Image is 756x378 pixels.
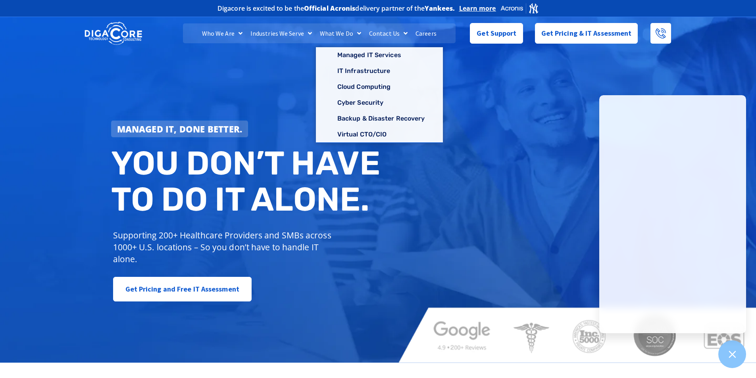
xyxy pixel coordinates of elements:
[246,23,316,43] a: Industries We Serve
[85,21,142,46] img: DigaCore Technology Consulting
[535,23,638,44] a: Get Pricing & IT Assessment
[198,23,246,43] a: Who We Are
[113,277,252,301] a: Get Pricing and Free IT Assessment
[111,121,248,137] a: Managed IT, done better.
[599,95,746,333] iframe: Chatgenie Messenger
[113,229,335,265] p: Supporting 200+ Healthcare Providers and SMBs across 1000+ U.S. locations – So you don’t have to ...
[477,25,516,41] span: Get Support
[412,23,441,43] a: Careers
[365,23,412,43] a: Contact Us
[425,4,455,13] b: Yankees.
[316,23,365,43] a: What We Do
[125,281,239,297] span: Get Pricing and Free IT Assessment
[500,2,539,14] img: Acronis
[316,111,443,127] a: Backup & Disaster Recovery
[459,4,496,12] a: Learn more
[316,63,443,79] a: IT Infrastructure
[470,23,523,44] a: Get Support
[304,4,356,13] b: Official Acronis
[541,25,632,41] span: Get Pricing & IT Assessment
[111,145,384,218] h2: You don’t have to do IT alone.
[316,79,443,95] a: Cloud Computing
[316,95,443,111] a: Cyber Security
[117,123,242,135] strong: Managed IT, done better.
[183,23,455,43] nav: Menu
[316,47,443,63] a: Managed IT Services
[316,127,443,142] a: Virtual CTO/CIO
[217,5,455,12] h2: Digacore is excited to be the delivery partner of the
[316,47,443,143] ul: What We Do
